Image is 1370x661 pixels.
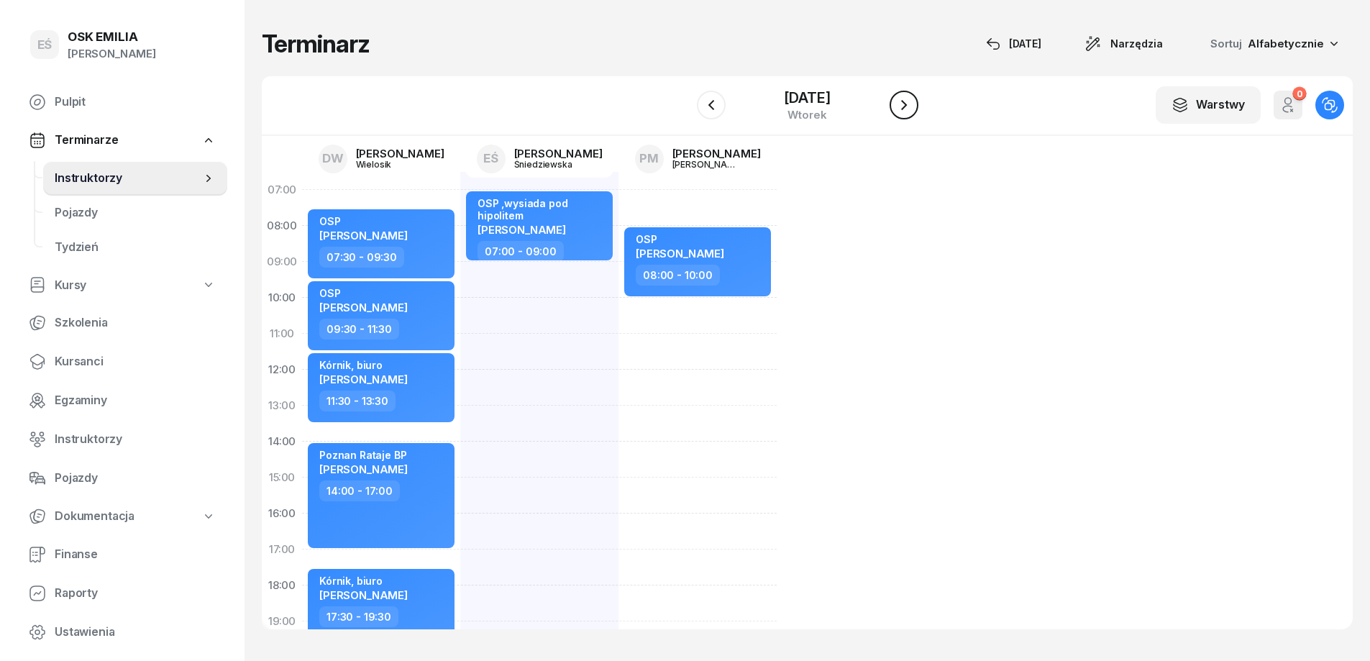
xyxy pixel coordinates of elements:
[17,306,227,340] a: Szkolenia
[262,532,302,567] div: 17:00
[356,148,444,159] div: [PERSON_NAME]
[262,316,302,352] div: 11:00
[636,233,724,245] div: OSP
[55,352,216,371] span: Kursanci
[55,276,86,295] span: Kursy
[672,148,761,159] div: [PERSON_NAME]
[784,91,830,105] div: [DATE]
[262,352,302,388] div: 12:00
[636,265,720,286] div: 08:00 - 10:00
[17,615,227,649] a: Ustawienia
[478,197,604,222] div: OSP ,wysiada pod hipolitem
[55,93,216,111] span: Pulpit
[307,140,456,178] a: DW[PERSON_NAME]Wielosik
[55,314,216,332] span: Szkolenia
[55,430,216,449] span: Instruktorzy
[55,545,216,564] span: Finanse
[514,160,583,169] div: Śniedziewska
[43,196,227,230] a: Pojazdy
[17,85,227,119] a: Pulpit
[986,35,1041,53] div: [DATE]
[319,319,399,339] div: 09:30 - 11:30
[55,469,216,488] span: Pojazdy
[1292,87,1306,101] div: 0
[1274,91,1302,119] button: 0
[478,223,566,237] span: [PERSON_NAME]
[262,460,302,496] div: 15:00
[1248,37,1324,50] span: Alfabetycznie
[319,462,408,476] span: [PERSON_NAME]
[319,391,396,411] div: 11:30 - 13:30
[17,461,227,496] a: Pojazdy
[319,215,408,227] div: OSP
[973,29,1054,58] button: [DATE]
[319,373,408,386] span: [PERSON_NAME]
[1110,35,1163,53] span: Narzędzia
[17,576,227,611] a: Raporty
[262,172,302,208] div: 07:00
[636,247,724,260] span: [PERSON_NAME]
[17,500,227,533] a: Dokumentacja
[55,238,216,257] span: Tydzień
[43,230,227,265] a: Tydzień
[262,424,302,460] div: 14:00
[784,109,830,120] div: wtorek
[1172,96,1245,114] div: Warstwy
[55,169,201,188] span: Instruktorzy
[262,208,302,244] div: 08:00
[483,152,498,165] span: EŚ
[55,584,216,603] span: Raporty
[322,152,344,165] span: DW
[514,148,603,159] div: [PERSON_NAME]
[262,388,302,424] div: 13:00
[319,229,408,242] span: [PERSON_NAME]
[356,160,425,169] div: Wielosik
[262,567,302,603] div: 18:00
[262,603,302,639] div: 19:00
[478,241,564,262] div: 07:00 - 09:00
[17,124,227,157] a: Terminarze
[319,287,408,299] div: OSP
[55,204,216,222] span: Pojazdy
[17,422,227,457] a: Instruktorzy
[319,301,408,314] span: [PERSON_NAME]
[37,39,52,51] span: EŚ
[319,449,408,461] div: Poznan Rataje BP
[319,588,408,602] span: [PERSON_NAME]
[639,152,659,165] span: PM
[17,345,227,379] a: Kursanci
[319,359,408,371] div: Kórnik, biuro
[17,383,227,418] a: Egzaminy
[17,269,227,302] a: Kursy
[319,247,404,268] div: 07:30 - 09:30
[262,496,302,532] div: 16:00
[55,131,118,150] span: Terminarze
[1156,86,1261,124] button: Warstwy
[624,140,772,178] a: PM[PERSON_NAME][PERSON_NAME]
[1210,35,1245,53] span: Sortuj
[1193,29,1353,59] button: Sortuj Alfabetycznie
[319,480,400,501] div: 14:00 - 17:00
[465,140,614,178] a: EŚ[PERSON_NAME]Śniedziewska
[1072,29,1176,58] button: Narzędzia
[55,391,216,410] span: Egzaminy
[17,537,227,572] a: Finanse
[672,160,741,169] div: [PERSON_NAME]
[319,575,408,587] div: Kórnik, biuro
[68,31,156,43] div: OSK EMILIA
[319,606,398,627] div: 17:30 - 19:30
[262,244,302,280] div: 09:00
[262,280,302,316] div: 10:00
[55,507,134,526] span: Dokumentacja
[262,31,370,57] h1: Terminarz
[43,161,227,196] a: Instruktorzy
[68,45,156,63] div: [PERSON_NAME]
[55,623,216,642] span: Ustawienia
